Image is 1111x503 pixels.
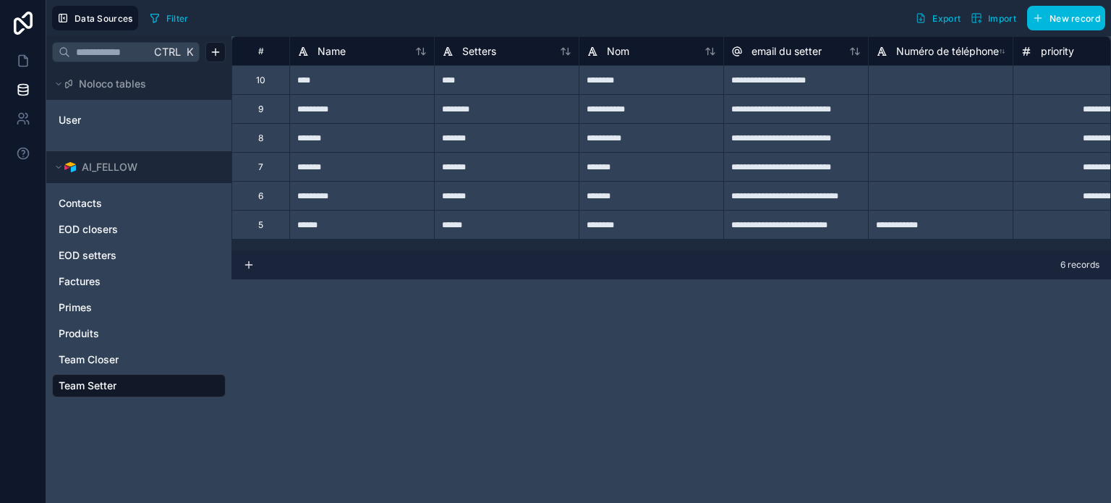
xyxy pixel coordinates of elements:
[184,47,195,57] span: K
[144,7,194,29] button: Filter
[52,6,138,30] button: Data Sources
[1027,6,1105,30] button: New record
[966,6,1021,30] button: Import
[258,132,263,144] div: 8
[59,222,216,237] a: EOD closers
[59,196,102,211] span: Contacts
[752,44,822,59] span: email du setter
[59,196,216,211] a: Contacts
[59,326,216,341] a: Produits
[75,13,133,24] span: Data Sources
[318,44,346,59] span: Name
[59,379,216,393] a: Team Setter
[1050,13,1100,24] span: New record
[59,300,92,315] span: Primes
[256,75,265,86] div: 10
[59,352,119,367] span: Team Closer
[607,44,629,59] span: Nom
[52,270,226,293] div: Factures
[52,74,217,94] button: Noloco tables
[82,160,137,174] span: AI_FELLOW
[1041,44,1074,59] span: priority
[258,161,263,173] div: 7
[59,248,216,263] a: EOD setters
[79,77,146,91] span: Noloco tables
[166,13,189,24] span: Filter
[52,296,226,319] div: Primes
[59,274,216,289] a: Factures
[910,6,966,30] button: Export
[153,43,182,61] span: Ctrl
[1060,259,1099,271] span: 6 records
[896,44,999,59] span: Numéro de téléphone
[59,300,216,315] a: Primes
[52,109,226,132] div: User
[59,113,216,127] a: User
[52,244,226,267] div: EOD setters
[52,192,226,215] div: Contacts
[258,219,263,231] div: 5
[52,218,226,241] div: EOD closers
[258,103,263,115] div: 9
[59,352,216,367] a: Team Closer
[52,157,217,177] button: Airtable LogoAI_FELLOW
[59,113,81,127] span: User
[52,374,226,397] div: Team Setter
[1021,6,1105,30] a: New record
[258,190,263,202] div: 6
[52,322,226,345] div: Produits
[64,161,76,173] img: Airtable Logo
[59,326,99,341] span: Produits
[59,379,116,393] span: Team Setter
[59,274,101,289] span: Factures
[988,13,1016,24] span: Import
[462,44,496,59] span: Setters
[59,248,116,263] span: EOD setters
[243,46,278,56] div: #
[932,13,961,24] span: Export
[52,348,226,371] div: Team Closer
[59,222,118,237] span: EOD closers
